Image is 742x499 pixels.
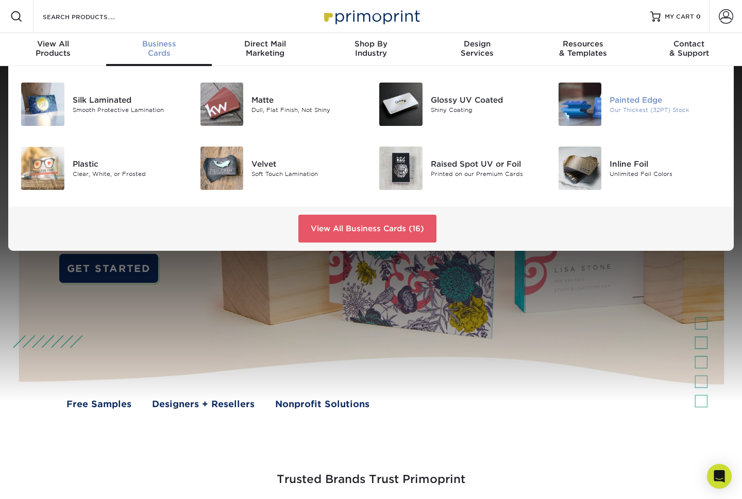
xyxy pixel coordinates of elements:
a: Designers + Resellers [152,397,255,411]
span: MY CART [665,12,694,21]
div: Matte [251,94,363,106]
div: Services [424,39,530,58]
div: Plastic [73,158,184,169]
a: Inline Foil Business Cards Inline Foil Unlimited Foil Colors [558,142,722,194]
div: Silk Laminated [73,94,184,106]
span: 0 [696,13,701,20]
a: Shop ByIndustry [318,33,424,66]
div: Painted Edge [610,94,721,106]
a: Silk Laminated Business Cards Silk Laminated Smooth Protective Lamination [21,78,184,130]
div: Dull, Flat Finish, Not Shiny [251,106,363,115]
span: Shop By [318,39,424,49]
img: Velvet Business Cards [200,147,244,190]
a: DesignServices [424,33,530,66]
a: Nonprofit Solutions [275,397,369,411]
a: Resources& Templates [530,33,636,66]
img: Painted Edge Business Cards [559,83,602,126]
span: Business [106,39,212,49]
img: Plastic Business Cards [21,147,64,190]
a: Free Samples [66,397,131,411]
span: Design [424,39,530,49]
div: Unlimited Foil Colors [610,169,721,178]
a: Velvet Business Cards Velvet Soft Touch Lamination [200,142,364,194]
span: Direct Mail [212,39,318,49]
a: Plastic Business Cards Plastic Clear, White, or Frosted [21,142,184,194]
div: Industry [318,39,424,58]
div: Cards [106,39,212,58]
div: & Support [636,39,742,58]
img: Raised Spot UV or Foil Business Cards [379,147,423,190]
div: Open Intercom Messenger [707,464,732,489]
input: SEARCH PRODUCTS..... [42,10,142,23]
img: Silk Laminated Business Cards [21,83,64,126]
img: Matte Business Cards [200,83,244,126]
div: Marketing [212,39,318,58]
div: Raised Spot UV or Foil [431,158,543,169]
div: Shiny Coating [431,106,543,115]
div: Our Thickest (32PT) Stock [610,106,721,115]
a: Matte Business Cards Matte Dull, Flat Finish, Not Shiny [200,78,364,130]
div: Soft Touch Lamination [251,169,363,178]
div: Smooth Protective Lamination [73,106,184,115]
h3: Trusted Brands Trust Primoprint [70,448,672,498]
div: Clear, White, or Frosted [73,169,184,178]
a: BusinessCards [106,33,212,66]
img: Primoprint [319,5,423,27]
span: Resources [530,39,636,49]
div: & Templates [530,39,636,58]
div: Printed on our Premium Cards [431,169,543,178]
div: Inline Foil [610,158,721,169]
div: Velvet [251,158,363,169]
a: Raised Spot UV or Foil Business Cards Raised Spot UV or Foil Printed on our Premium Cards [379,142,543,194]
a: Contact& Support [636,33,742,66]
img: Glossy UV Coated Business Cards [379,83,423,126]
a: Painted Edge Business Cards Painted Edge Our Thickest (32PT) Stock [558,78,722,130]
span: Contact [636,39,742,49]
a: Direct MailMarketing [212,33,318,66]
img: Inline Foil Business Cards [559,147,602,190]
a: View All Business Cards (16) [298,215,436,243]
div: Glossy UV Coated [431,94,543,106]
a: Glossy UV Coated Business Cards Glossy UV Coated Shiny Coating [379,78,543,130]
